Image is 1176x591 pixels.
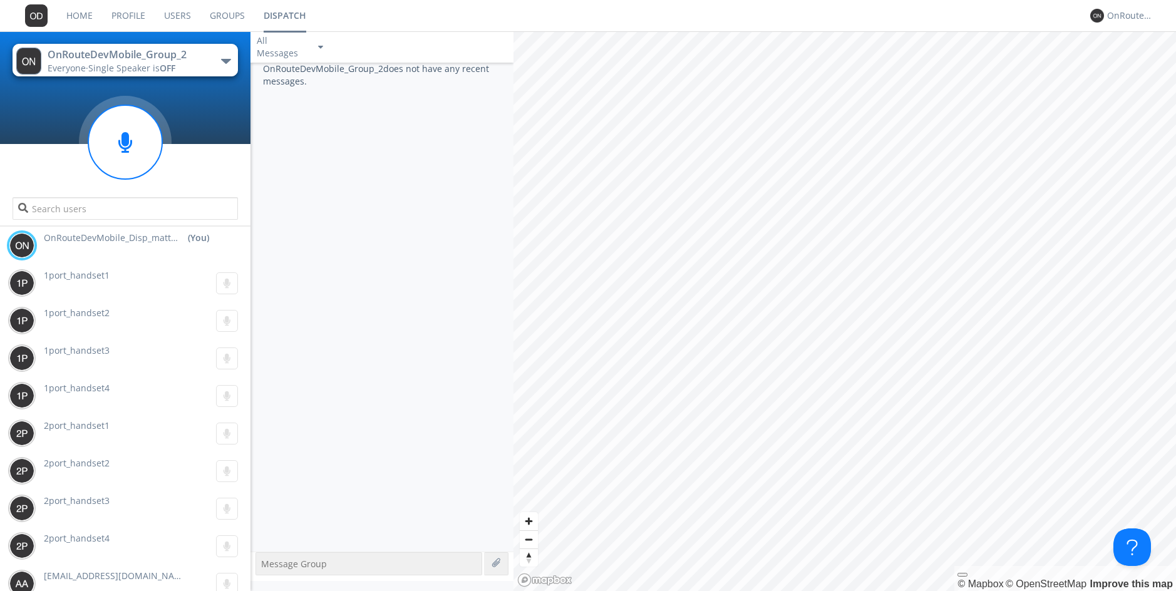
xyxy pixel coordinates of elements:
button: OnRouteDevMobile_Group_2Everyone·Single Speaker isOFF [13,44,238,76]
button: Zoom out [520,530,538,548]
a: Map feedback [1090,578,1173,589]
img: 373638.png [9,346,34,371]
span: 1port_handset4 [44,382,110,394]
span: 1port_handset1 [44,269,110,281]
span: Zoom out [520,531,538,548]
img: 373638.png [1090,9,1104,23]
img: 373638.png [16,48,41,75]
img: 373638.png [9,458,34,483]
img: 373638.png [9,270,34,295]
button: Reset bearing to north [520,548,538,567]
span: 2port_handset3 [44,495,110,506]
a: Mapbox logo [517,573,572,587]
iframe: Toggle Customer Support [1113,528,1151,566]
span: [EMAIL_ADDRESS][DOMAIN_NAME] [44,570,190,582]
canvas: Map [513,31,1176,591]
div: All Messages [257,34,307,59]
div: OnRouteDevMobile_Group_2 [48,48,188,62]
div: OnRouteDevMobile_Disp_matthew.[PERSON_NAME] [1107,9,1154,22]
a: OpenStreetMap [1006,578,1086,589]
span: 2port_handset4 [44,532,110,544]
a: Mapbox [957,578,1003,589]
span: OnRouteDevMobile_Disp_matthew.[PERSON_NAME] [44,232,182,244]
input: Search users [13,197,238,220]
div: (You) [188,232,209,244]
span: 1port_handset3 [44,344,110,356]
img: 373638.png [9,533,34,558]
img: 373638.png [9,421,34,446]
div: OnRouteDevMobile_Group_2 does not have any recent messages. [250,63,513,552]
span: 2port_handset2 [44,457,110,469]
button: Toggle attribution [957,573,967,577]
span: 1port_handset2 [44,307,110,319]
img: 373638.png [9,383,34,408]
img: caret-down-sm.svg [318,46,323,49]
button: Zoom in [520,512,538,530]
span: Single Speaker is [88,62,175,74]
img: 373638.png [9,308,34,333]
img: 373638.png [9,496,34,521]
span: OFF [160,62,175,74]
div: Everyone · [48,62,188,75]
span: 2port_handset1 [44,419,110,431]
img: 373638.png [9,233,34,258]
img: 373638.png [25,4,48,27]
